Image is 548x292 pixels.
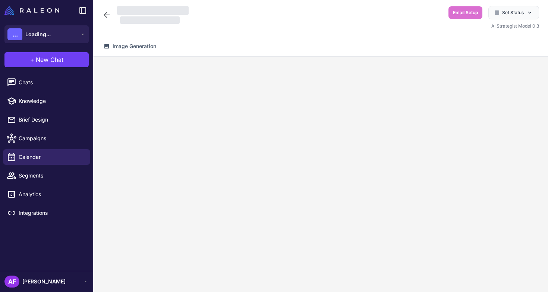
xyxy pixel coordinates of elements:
[19,97,84,105] span: Knowledge
[19,78,84,87] span: Chats
[453,9,478,16] span: Email Setup
[3,131,90,146] a: Campaigns
[491,23,539,29] span: AI Strategist Model 0.3
[4,276,19,288] div: AF
[7,28,22,40] div: ...
[19,172,84,180] span: Segments
[19,134,84,142] span: Campaigns
[19,116,84,124] span: Brief Design
[3,168,90,183] a: Segments
[19,153,84,161] span: Calendar
[3,149,90,165] a: Calendar
[19,190,84,198] span: Analytics
[19,209,84,217] span: Integrations
[36,55,63,64] span: New Chat
[113,42,156,50] span: Image Generation
[99,39,161,53] button: Image Generation
[3,112,90,128] a: Brief Design
[448,6,482,19] button: Email Setup
[3,205,90,221] a: Integrations
[3,93,90,109] a: Knowledge
[4,25,89,43] button: ...Loading...
[25,30,51,38] span: Loading...
[4,52,89,67] button: +New Chat
[4,6,62,15] a: Raleon Logo
[22,277,66,286] span: [PERSON_NAME]
[3,75,90,90] a: Chats
[3,186,90,202] a: Analytics
[502,9,524,16] span: Set Status
[4,6,59,15] img: Raleon Logo
[30,55,34,64] span: +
